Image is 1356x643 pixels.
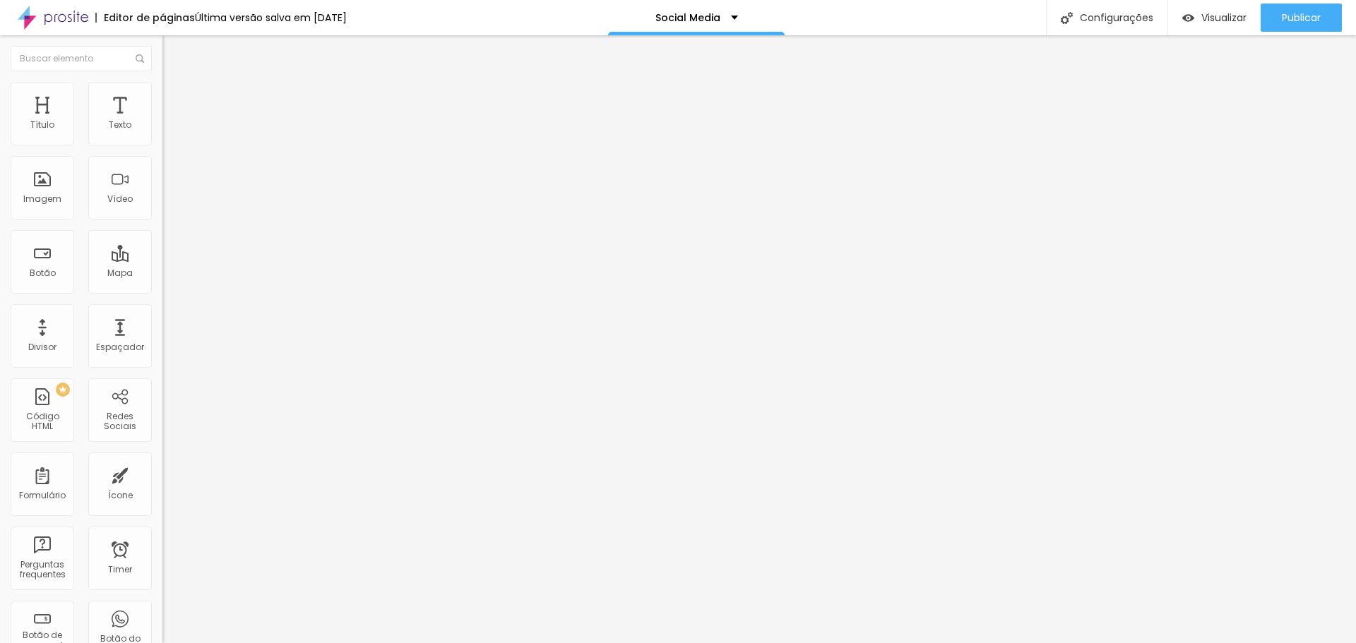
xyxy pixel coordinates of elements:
div: Imagem [23,194,61,204]
div: Editor de páginas [95,13,195,23]
img: view-1.svg [1182,12,1194,24]
div: Ícone [108,491,133,500]
div: Redes Sociais [92,411,148,432]
button: Publicar [1261,4,1342,32]
div: Espaçador [96,342,144,352]
div: Mapa [107,268,133,278]
iframe: Editor [162,35,1356,643]
p: Social Media [655,13,720,23]
span: Publicar [1282,12,1321,23]
div: Botão [30,268,56,278]
div: Timer [108,565,132,575]
img: Icone [136,54,144,63]
input: Buscar elemento [11,46,152,71]
div: Perguntas frequentes [14,560,70,580]
div: Título [30,120,54,130]
div: Última versão salva em [DATE] [195,13,347,23]
div: Divisor [28,342,56,352]
div: Vídeo [107,194,133,204]
span: Visualizar [1201,12,1247,23]
div: Formulário [19,491,66,500]
img: Icone [1061,12,1073,24]
button: Visualizar [1168,4,1261,32]
div: Código HTML [14,411,70,432]
div: Texto [109,120,131,130]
